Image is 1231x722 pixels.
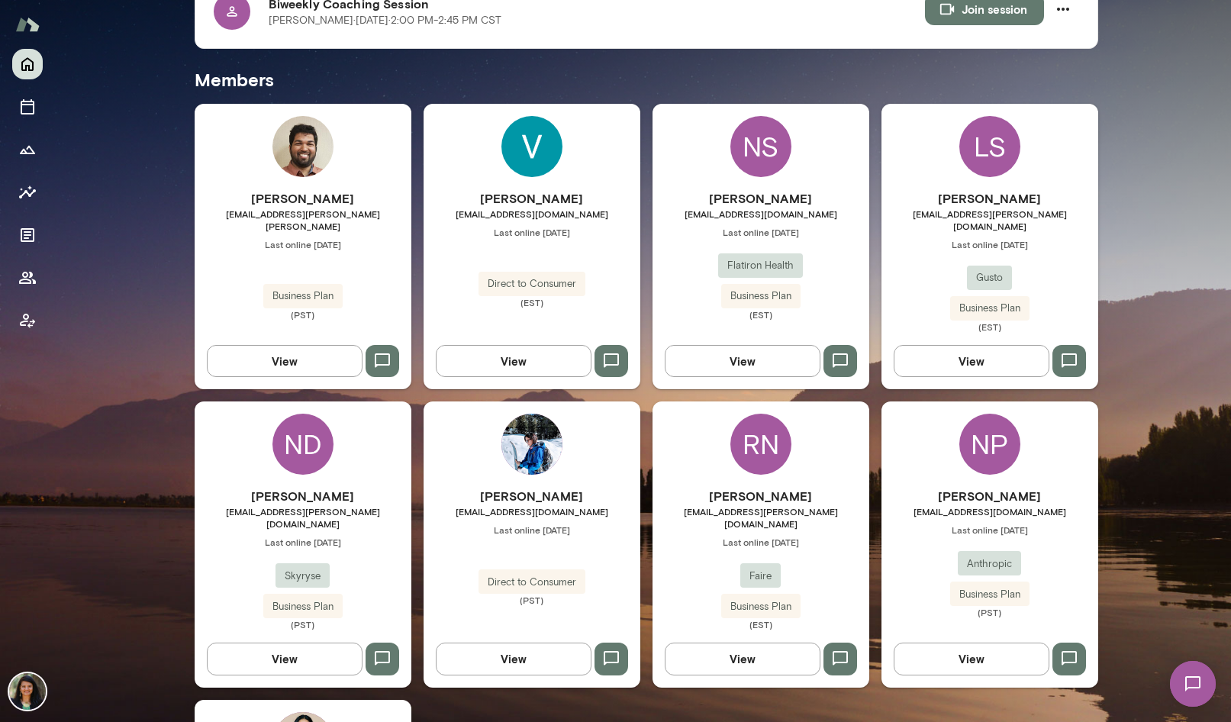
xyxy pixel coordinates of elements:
[894,345,1049,377] button: View
[436,643,591,675] button: View
[195,487,411,505] h6: [PERSON_NAME]
[653,487,869,505] h6: [PERSON_NAME]
[272,414,334,475] div: ND
[195,536,411,548] span: Last online [DATE]
[958,556,1021,572] span: Anthropic
[653,308,869,321] span: (EST)
[12,134,43,165] button: Growth Plan
[881,524,1098,536] span: Last online [DATE]
[653,226,869,238] span: Last online [DATE]
[263,599,343,614] span: Business Plan
[740,569,781,584] span: Faire
[881,238,1098,250] span: Last online [DATE]
[12,49,43,79] button: Home
[424,524,640,536] span: Last online [DATE]
[9,673,46,710] img: Nina Patel
[269,13,501,28] p: [PERSON_NAME] · [DATE] · 2:00 PM-2:45 PM CST
[730,414,791,475] div: RN
[195,208,411,232] span: [EMAIL_ADDRESS][PERSON_NAME][PERSON_NAME]
[881,208,1098,232] span: [EMAIL_ADDRESS][PERSON_NAME][DOMAIN_NAME]
[967,270,1012,285] span: Gusto
[653,208,869,220] span: [EMAIL_ADDRESS][DOMAIN_NAME]
[665,643,820,675] button: View
[424,505,640,517] span: [EMAIL_ADDRESS][DOMAIN_NAME]
[730,116,791,177] div: NS
[721,288,801,304] span: Business Plan
[653,505,869,530] span: [EMAIL_ADDRESS][PERSON_NAME][DOMAIN_NAME]
[501,414,562,475] img: Yingting Xiao
[195,67,1098,92] h5: Members
[195,189,411,208] h6: [PERSON_NAME]
[721,599,801,614] span: Business Plan
[195,308,411,321] span: (PST)
[424,296,640,308] span: (EST)
[12,263,43,293] button: Members
[479,575,585,590] span: Direct to Consumer
[718,258,803,273] span: Flatiron Health
[207,345,363,377] button: View
[881,505,1098,517] span: [EMAIL_ADDRESS][DOMAIN_NAME]
[665,345,820,377] button: View
[195,238,411,250] span: Last online [DATE]
[959,414,1020,475] div: NP
[263,288,343,304] span: Business Plan
[950,301,1030,316] span: Business Plan
[424,226,640,238] span: Last online [DATE]
[195,505,411,530] span: [EMAIL_ADDRESS][PERSON_NAME][DOMAIN_NAME]
[950,587,1030,602] span: Business Plan
[479,276,585,292] span: Direct to Consumer
[12,305,43,336] button: Client app
[276,569,330,584] span: Skyryse
[12,220,43,250] button: Documents
[424,594,640,606] span: (PST)
[436,345,591,377] button: View
[424,208,640,220] span: [EMAIL_ADDRESS][DOMAIN_NAME]
[653,536,869,548] span: Last online [DATE]
[881,321,1098,333] span: (EST)
[424,189,640,208] h6: [PERSON_NAME]
[959,116,1020,177] div: LS
[15,10,40,39] img: Mento
[195,618,411,630] span: (PST)
[653,189,869,208] h6: [PERSON_NAME]
[424,487,640,505] h6: [PERSON_NAME]
[653,618,869,630] span: (EST)
[207,643,363,675] button: View
[272,116,334,177] img: Ashwin Hegde
[894,643,1049,675] button: View
[501,116,562,177] img: Versha Singh
[881,189,1098,208] h6: [PERSON_NAME]
[881,487,1098,505] h6: [PERSON_NAME]
[12,92,43,122] button: Sessions
[881,606,1098,618] span: (PST)
[12,177,43,208] button: Insights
